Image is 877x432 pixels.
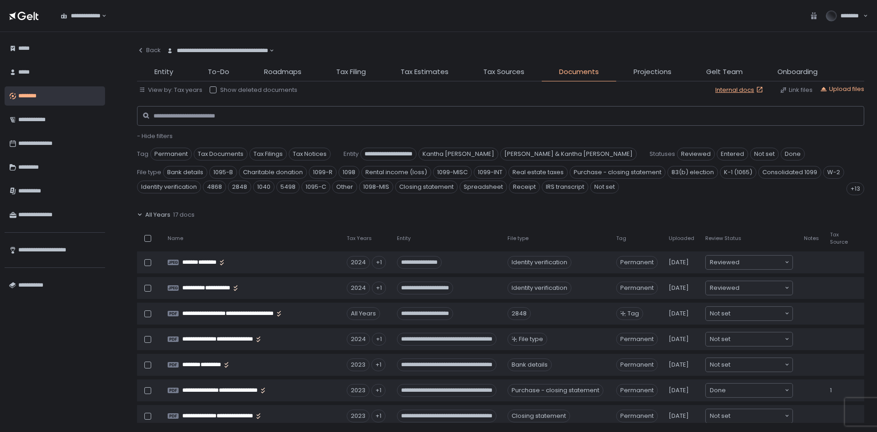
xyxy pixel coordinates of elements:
div: 2024 [347,256,370,269]
span: Permanent [616,333,658,346]
button: Link files [780,86,813,94]
span: 1040 [253,181,275,193]
div: +1 [372,282,386,294]
span: 5498 [276,181,300,193]
span: 1098 [338,166,359,179]
span: Purchase - closing statement [570,166,666,179]
span: [PERSON_NAME] & Kantha [PERSON_NAME] [500,148,637,160]
input: Search for option [730,335,784,344]
div: 2023 [347,410,370,422]
span: - Hide filters [137,132,173,140]
span: All Years [145,211,170,219]
span: Tag [628,309,639,318]
div: 2024 [347,282,370,294]
span: W-2 [823,166,844,179]
span: Other [332,181,357,193]
span: Tax Filings [249,148,287,160]
input: Search for option [740,283,784,293]
span: Reviewed [710,258,740,267]
span: Projections [634,67,671,77]
span: Done [710,386,726,395]
span: 1099-INT [474,166,507,179]
span: To-Do [208,67,229,77]
span: Kantha [PERSON_NAME] [418,148,498,160]
span: Permanent [616,358,658,371]
span: Tax Estimates [401,67,449,77]
div: Upload files [820,85,864,93]
span: 1099-MISC [433,166,472,179]
div: Search for option [706,409,792,423]
span: Identity verification [137,181,201,193]
div: Purchase - closing statement [507,384,603,397]
span: Entity [397,235,411,242]
span: Real estate taxes [508,166,568,179]
span: Consolidated 1099 [758,166,821,179]
span: File type [519,335,543,343]
span: [DATE] [669,258,689,267]
span: 17 docs [173,211,195,219]
div: Bank details [507,358,552,371]
input: Search for option [268,46,269,55]
span: Tax Notices [289,148,331,160]
input: Search for option [730,309,784,318]
span: 83(b) election [667,166,718,179]
span: [DATE] [669,309,689,318]
button: View by: Tax years [139,86,202,94]
span: Documents [559,67,599,77]
span: Not set [590,181,619,193]
span: 1099-R [309,166,337,179]
span: File type [137,168,161,176]
span: 4868 [203,181,226,193]
span: Reviewed [710,283,740,293]
input: Search for option [726,386,784,395]
div: Back [137,46,161,54]
span: [DATE] [669,412,689,420]
span: Entity [343,150,359,158]
div: 2848 [507,307,531,320]
span: Gelt Team [706,67,743,77]
div: +1 [371,384,386,397]
span: Closing statement [395,181,458,193]
span: Tax Filing [336,67,366,77]
div: Closing statement [507,410,570,422]
span: [DATE] [669,284,689,292]
span: Tax Documents [194,148,248,160]
span: Name [168,235,183,242]
button: Back [137,41,161,59]
span: Permanent [616,282,658,294]
span: Done [781,148,805,160]
div: Search for option [706,307,792,320]
div: Identity verification [507,256,571,269]
div: +1 [371,410,386,422]
span: File type [507,235,528,242]
span: K-1 (1065) [720,166,756,179]
input: Search for option [730,360,784,369]
div: Search for option [706,358,792,372]
div: +13 [846,182,864,195]
span: Not set [710,411,730,421]
span: IRS transcript [542,181,588,193]
span: 1095-B [209,166,237,179]
span: Bank details [163,166,207,179]
span: Notes [804,235,819,242]
span: Not set [710,360,730,369]
span: Tag [137,150,148,158]
div: 2023 [347,358,370,371]
span: [DATE] [669,335,689,343]
span: Onboarding [777,67,818,77]
span: 2848 [228,181,251,193]
span: Statuses [650,150,675,158]
span: Rental income (loss) [361,166,431,179]
div: 2024 [347,333,370,346]
span: Uploaded [669,235,694,242]
span: Tax Source [830,231,848,245]
input: Search for option [740,258,784,267]
span: Permanent [616,384,658,397]
span: [DATE] [669,361,689,369]
div: Search for option [55,6,106,26]
div: Search for option [706,256,792,269]
span: Entered [717,148,748,160]
span: Reviewed [677,148,715,160]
